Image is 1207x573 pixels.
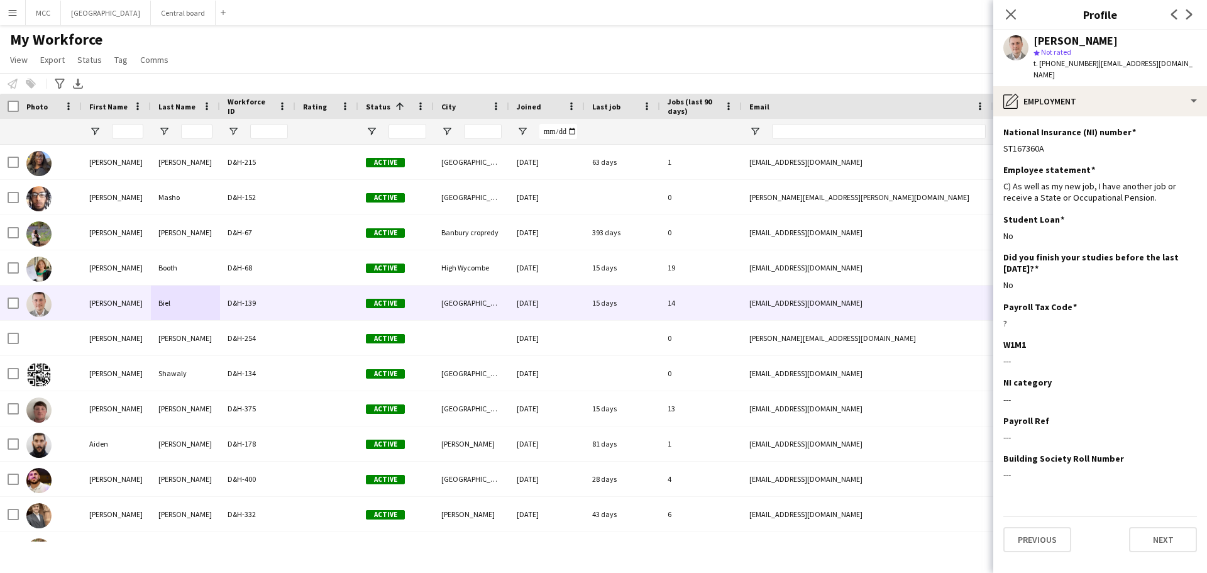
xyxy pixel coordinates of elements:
[26,468,52,493] img: Alejandro Patino
[742,180,993,214] div: [PERSON_NAME][EMAIL_ADDRESS][PERSON_NAME][DOMAIN_NAME]
[151,462,220,496] div: [PERSON_NAME]
[82,321,151,355] div: [PERSON_NAME]
[220,356,295,391] div: D&H-134
[1003,469,1197,481] div: ---
[151,286,220,320] div: Biel
[151,321,220,355] div: [PERSON_NAME]
[1003,252,1187,274] h3: Did you finish your studies before the last [DATE]?
[1003,318,1197,329] div: ?
[5,52,33,68] a: View
[585,250,660,285] div: 15 days
[26,433,52,458] img: Aiden Lewis
[441,126,453,137] button: Open Filter Menu
[585,532,660,567] div: 379 days
[151,497,220,531] div: [PERSON_NAME]
[660,462,742,496] div: 4
[366,264,405,273] span: Active
[749,126,761,137] button: Open Filter Menu
[26,503,52,528] img: Alex De Vries
[228,97,273,116] span: Workforce ID
[517,126,528,137] button: Open Filter Menu
[181,124,212,139] input: Last Name Filter Input
[585,215,660,250] div: 393 days
[509,426,585,461] div: [DATE]
[26,151,52,176] img: Aaliyah Nwoke
[434,497,509,531] div: [PERSON_NAME]
[434,286,509,320] div: [GEOGRAPHIC_DATA]
[539,124,577,139] input: Joined Filter Input
[158,102,196,111] span: Last Name
[434,462,509,496] div: [GEOGRAPHIC_DATA]
[220,145,295,179] div: D&H-215
[742,462,993,496] div: [EMAIL_ADDRESS][DOMAIN_NAME]
[742,532,993,567] div: [EMAIL_ADDRESS][DOMAIN_NAME]
[220,497,295,531] div: D&H-332
[82,497,151,531] div: [PERSON_NAME]
[72,52,107,68] a: Status
[660,286,742,320] div: 14
[151,391,220,426] div: [PERSON_NAME]
[151,1,216,25] button: Central board
[509,180,585,214] div: [DATE]
[26,102,48,111] span: Photo
[82,462,151,496] div: [PERSON_NAME]
[82,250,151,285] div: [PERSON_NAME]
[1041,47,1071,57] span: Not rated
[151,180,220,214] div: Masho
[993,6,1207,23] h3: Profile
[82,215,151,250] div: [PERSON_NAME]
[10,30,102,49] span: My Workforce
[389,124,426,139] input: Status Filter Input
[434,426,509,461] div: [PERSON_NAME]
[1003,230,1197,242] div: No
[220,250,295,285] div: D&H-68
[26,221,52,247] img: Abigail Beck
[366,102,390,111] span: Status
[40,54,65,65] span: Export
[585,391,660,426] div: 15 days
[772,124,986,139] input: Email Filter Input
[26,398,52,423] img: Aidan Scarbrough
[742,286,993,320] div: [EMAIL_ADDRESS][DOMAIN_NAME]
[250,124,288,139] input: Workforce ID Filter Input
[585,462,660,496] div: 28 days
[1129,527,1197,552] button: Next
[70,76,85,91] app-action-btn: Export XLSX
[434,532,509,567] div: [GEOGRAPHIC_DATA]
[1003,279,1197,291] div: No
[77,54,102,65] span: Status
[82,180,151,214] div: [PERSON_NAME]
[1003,355,1197,367] div: ---
[151,356,220,391] div: Shawaly
[585,426,660,461] div: 81 days
[517,102,541,111] span: Joined
[366,440,405,449] span: Active
[1003,377,1052,388] h3: NI category
[1003,527,1071,552] button: Previous
[742,426,993,461] div: [EMAIL_ADDRESS][DOMAIN_NAME]
[89,126,101,137] button: Open Filter Menu
[660,497,742,531] div: 6
[366,299,405,308] span: Active
[26,1,61,25] button: MCC
[220,532,295,567] div: D&H-144
[82,426,151,461] div: Aiden
[434,250,509,285] div: High Wycombe
[749,102,769,111] span: Email
[660,532,742,567] div: 0
[660,356,742,391] div: 0
[509,215,585,250] div: [DATE]
[220,462,295,496] div: D&H-400
[1003,301,1077,313] h3: Payroll Tax Code
[1033,58,1099,68] span: t. [PHONE_NUMBER]
[1033,58,1193,79] span: | [EMAIL_ADDRESS][DOMAIN_NAME]
[82,145,151,179] div: [PERSON_NAME]
[366,158,405,167] span: Active
[434,180,509,214] div: [GEOGRAPHIC_DATA]
[1003,181,1197,203] div: C) As well as my new job, I have another job or receive a State or Occupational Pension.
[585,286,660,320] div: 15 days
[742,391,993,426] div: [EMAIL_ADDRESS][DOMAIN_NAME]
[366,228,405,238] span: Active
[220,180,295,214] div: D&H-152
[1003,431,1197,443] div: ---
